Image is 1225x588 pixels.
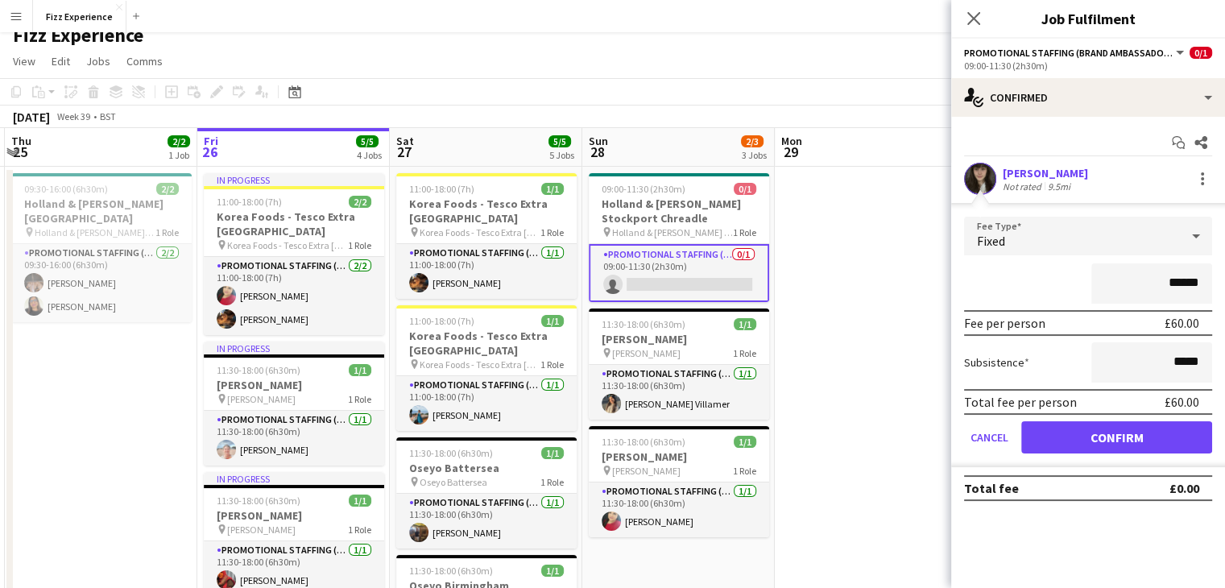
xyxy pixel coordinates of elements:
span: 09:30-16:00 (6h30m) [24,183,108,195]
a: Edit [45,51,77,72]
app-job-card: 09:30-16:00 (6h30m)2/2Holland & [PERSON_NAME][GEOGRAPHIC_DATA] Holland & [PERSON_NAME][GEOGRAPHIC... [11,173,192,322]
span: 1/1 [734,318,756,330]
span: 0/1 [1190,47,1212,59]
h3: Oseyo Battersea [396,461,577,475]
h1: Fizz Experience [13,23,143,48]
div: In progress [204,173,384,186]
span: 11:00-18:00 (7h) [409,183,474,195]
span: Sat [396,134,414,148]
app-job-card: 11:00-18:00 (7h)1/1Korea Foods - Tesco Extra [GEOGRAPHIC_DATA] Korea Foods - Tesco Extra [GEOGRAP... [396,173,577,299]
app-job-card: 09:00-11:30 (2h30m)0/1Holland & [PERSON_NAME] Stockport Chreadle Holland & [PERSON_NAME] Stockpor... [589,173,769,302]
span: Thu [11,134,31,148]
div: [PERSON_NAME] [1003,166,1088,180]
div: £60.00 [1165,394,1199,410]
span: Sun [589,134,608,148]
span: 1/1 [349,364,371,376]
span: 11:00-18:00 (7h) [217,196,282,208]
span: 11:30-18:00 (6h30m) [217,364,300,376]
span: Oseyo Battersea [420,476,487,488]
div: BST [100,110,116,122]
button: Fizz Experience [33,1,126,32]
span: 2/2 [156,183,179,195]
div: 11:30-18:00 (6h30m)1/1Oseyo Battersea Oseyo Battersea1 RolePromotional Staffing (Brand Ambassador... [396,437,577,549]
span: Fixed [977,233,1005,249]
div: Total fee [964,480,1019,496]
span: 5/5 [356,135,379,147]
div: [DATE] [13,109,50,125]
span: 26 [201,143,218,161]
span: 0/1 [734,183,756,195]
app-job-card: In progress11:00-18:00 (7h)2/2Korea Foods - Tesco Extra [GEOGRAPHIC_DATA] Korea Foods - Tesco Ext... [204,173,384,335]
div: £0.00 [1169,480,1199,496]
div: 5 Jobs [549,149,574,161]
h3: [PERSON_NAME] [589,449,769,464]
span: 1/1 [349,495,371,507]
h3: Job Fulfilment [951,8,1225,29]
span: 1 Role [155,226,179,238]
app-card-role: Promotional Staffing (Brand Ambassadors)2/211:00-18:00 (7h)[PERSON_NAME][PERSON_NAME] [204,257,384,335]
span: 1/1 [541,447,564,459]
app-card-role: Promotional Staffing (Brand Ambassadors)1/111:30-18:00 (6h30m)[PERSON_NAME] [204,411,384,466]
span: 25 [9,143,31,161]
div: Fee per person [964,315,1045,331]
app-job-card: 11:00-18:00 (7h)1/1Korea Foods - Tesco Extra [GEOGRAPHIC_DATA] Korea Foods - Tesco Extra [GEOGRAP... [396,305,577,431]
div: In progress [204,342,384,354]
div: Total fee per person [964,394,1077,410]
span: Mon [781,134,802,148]
span: 1 Role [348,239,371,251]
span: 1/1 [734,436,756,448]
div: Not rated [1003,180,1045,193]
span: 1 Role [733,465,756,477]
app-card-role: Promotional Staffing (Brand Ambassadors)1/111:00-18:00 (7h)[PERSON_NAME] [396,376,577,431]
span: 09:00-11:30 (2h30m) [602,183,685,195]
div: £60.00 [1165,315,1199,331]
span: 11:30-18:00 (6h30m) [217,495,300,507]
span: [PERSON_NAME] [227,524,296,536]
button: Cancel [964,421,1015,453]
span: Edit [52,54,70,68]
span: 11:30-18:00 (6h30m) [409,565,493,577]
span: 1 Role [733,347,756,359]
span: 11:30-18:00 (6h30m) [602,436,685,448]
span: [PERSON_NAME] [227,393,296,405]
span: 2/3 [741,135,764,147]
span: 27 [394,143,414,161]
span: 1/1 [541,183,564,195]
span: Week 39 [53,110,93,122]
h3: Holland & [PERSON_NAME][GEOGRAPHIC_DATA] [11,197,192,226]
app-card-role: Promotional Staffing (Brand Ambassadors)1/111:30-18:00 (6h30m)[PERSON_NAME] Villamer [589,365,769,420]
a: Comms [120,51,169,72]
span: 1/1 [541,315,564,327]
span: 1 Role [540,226,564,238]
span: Korea Foods - Tesco Extra [GEOGRAPHIC_DATA] [420,358,540,371]
div: 4 Jobs [357,149,382,161]
span: Jobs [86,54,110,68]
span: 11:30-18:00 (6h30m) [602,318,685,330]
h3: Korea Foods - Tesco Extra [GEOGRAPHIC_DATA] [396,329,577,358]
app-job-card: In progress11:30-18:00 (6h30m)1/1[PERSON_NAME] [PERSON_NAME]1 RolePromotional Staffing (Brand Amb... [204,342,384,466]
span: 1 Role [348,393,371,405]
app-job-card: 11:30-18:00 (6h30m)1/1[PERSON_NAME] [PERSON_NAME]1 RolePromotional Staffing (Brand Ambassadors)1/... [589,426,769,537]
div: 1 Job [168,149,189,161]
button: Promotional Staffing (Brand Ambassadors) [964,47,1186,59]
span: 1/1 [541,565,564,577]
h3: Holland & [PERSON_NAME] Stockport Chreadle [589,197,769,226]
span: 1 Role [540,476,564,488]
div: 11:30-18:00 (6h30m)1/1[PERSON_NAME] [PERSON_NAME]1 RolePromotional Staffing (Brand Ambassadors)1/... [589,308,769,420]
span: View [13,54,35,68]
app-card-role: Promotional Staffing (Brand Ambassadors)1/111:00-18:00 (7h)[PERSON_NAME] [396,244,577,299]
span: 2/2 [168,135,190,147]
app-card-role: Promotional Staffing (Brand Ambassadors)1/111:30-18:00 (6h30m)[PERSON_NAME] [589,482,769,537]
div: 09:00-11:30 (2h30m) [964,60,1212,72]
span: Comms [126,54,163,68]
span: 28 [586,143,608,161]
span: [PERSON_NAME] [612,465,681,477]
h3: [PERSON_NAME] [204,508,384,523]
span: Holland & [PERSON_NAME] Stockport Cheadle [612,226,733,238]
